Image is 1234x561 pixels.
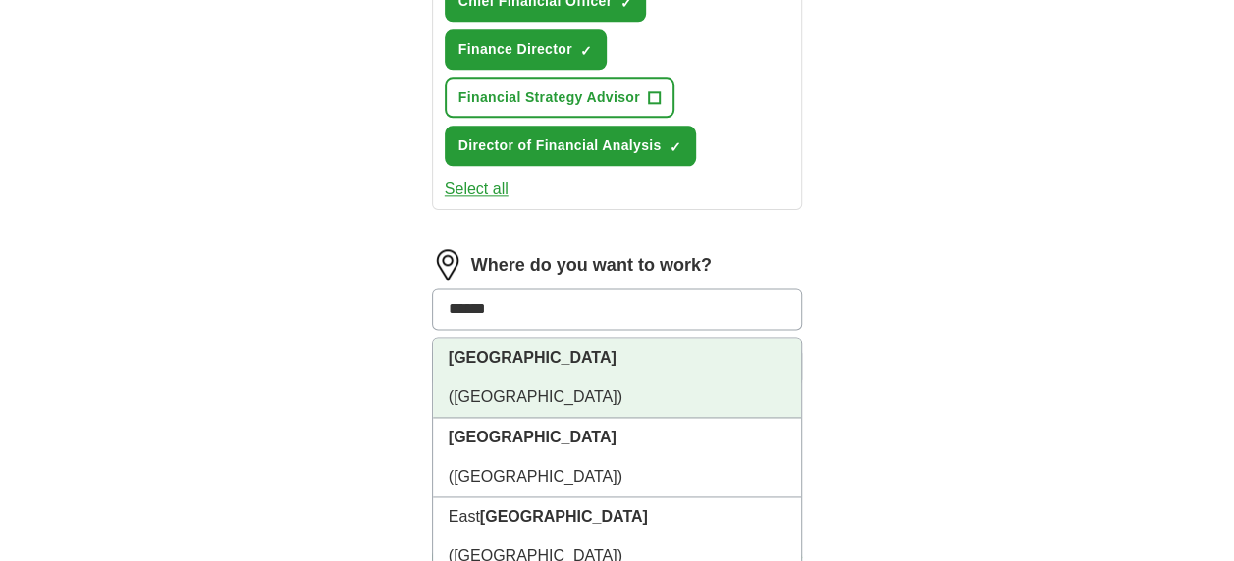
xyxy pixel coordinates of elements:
span: ([GEOGRAPHIC_DATA]) [449,468,622,484]
span: Director of Financial Analysis [458,135,662,156]
span: ([GEOGRAPHIC_DATA]) [449,388,622,405]
strong: [GEOGRAPHIC_DATA] [449,429,617,445]
label: Where do you want to work? [471,252,712,279]
button: Select all [445,178,509,201]
span: ✓ [670,139,681,155]
button: Finance Director✓ [445,29,607,70]
button: Director of Financial Analysis✓ [445,126,696,166]
img: location.png [432,249,463,280]
span: Finance Director [458,39,572,60]
span: Financial Strategy Advisor [458,87,640,108]
strong: [GEOGRAPHIC_DATA] [480,508,648,525]
span: ✓ [580,43,592,59]
button: Financial Strategy Advisor [445,77,674,118]
strong: [GEOGRAPHIC_DATA] [449,349,617,366]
